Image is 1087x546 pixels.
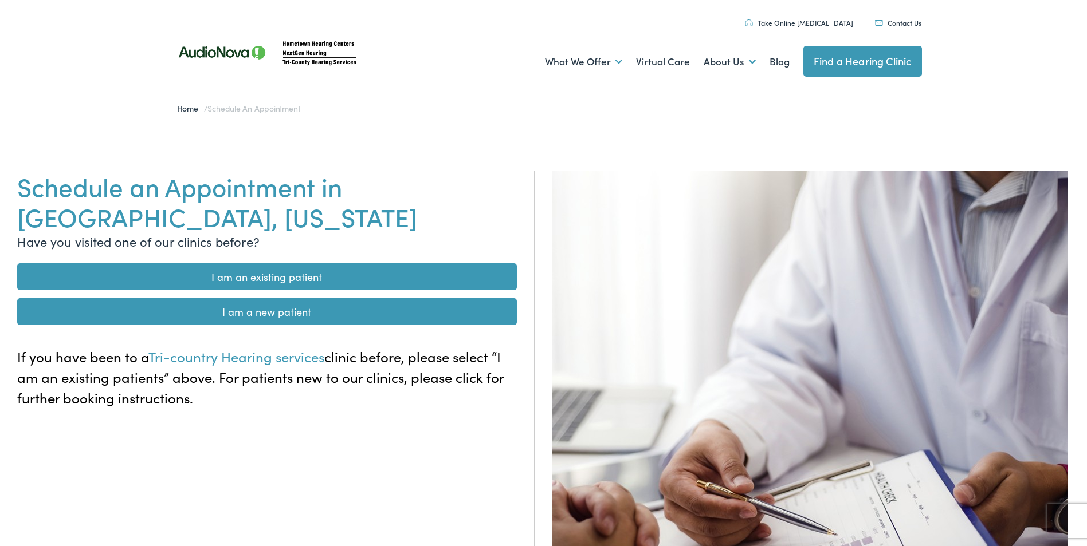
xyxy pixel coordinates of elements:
[745,18,853,27] a: Take Online [MEDICAL_DATA]
[17,263,517,290] a: I am an existing patient
[17,346,517,408] p: If you have been to a clinic before, please select “I am an existing patients” above. For patient...
[148,347,324,366] span: Tri-country Hearing services
[207,102,300,114] span: Schedule an Appointment
[704,41,756,83] a: About Us
[875,20,883,26] img: utility icon
[177,102,300,114] span: /
[636,41,690,83] a: Virtual Care
[17,171,517,232] h1: Schedule an Appointment in [GEOGRAPHIC_DATA], [US_STATE]
[770,41,790,83] a: Blog
[875,18,921,27] a: Contact Us
[177,102,204,114] a: Home
[803,46,922,77] a: Find a Hearing Clinic
[545,41,622,83] a: What We Offer
[17,298,517,325] a: I am a new patient
[17,232,517,251] p: Have you visited one of our clinics before?
[745,19,753,26] img: utility icon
